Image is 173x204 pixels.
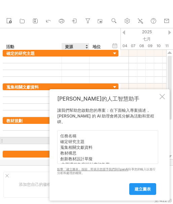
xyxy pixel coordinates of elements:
[128,167,146,171] font: 分享您的輸入
[123,43,127,48] font: 04
[157,43,161,48] font: 10
[6,51,35,56] font: 確定的研究主題
[154,42,163,49] div: 2025年7月10日，星期四
[93,44,101,49] font: 地位
[143,36,151,41] font: 七月
[131,43,135,48] font: 07
[57,108,154,124] font: 讓我們幫助您啟動您的專案：在下面輸入專案描述，[PERSON_NAME] 的 AI 助理會將其分解為活動和里程碑。
[129,183,156,195] a: 建立圖表
[163,42,171,49] div: 2025年7月11日星期五
[6,118,23,123] font: 教材規劃
[6,84,39,90] font: 蒐集相關文獻資料
[137,42,146,49] div: 2025年7月8日星期二
[146,42,154,49] div: 2025年7月9日星期三
[135,186,151,192] font: 建立圖表
[65,44,73,49] font: 資源
[139,43,144,48] font: 08
[6,44,14,49] font: 活動
[57,167,128,171] a: 點擊「建立圖表」按鈕，即表示您授予我們與OpenAI
[142,29,152,34] font: 2025
[19,182,51,187] font: 添加您自己的徽標
[57,95,139,102] font: [PERSON_NAME]的人工智慧助手
[148,43,152,48] font: 09
[165,43,169,48] font: 11
[129,42,137,49] div: 2025年7月7日星期一
[57,167,155,175] font: 以進行分析和處理的權限。
[120,42,129,49] div: 2025年7月4日星期五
